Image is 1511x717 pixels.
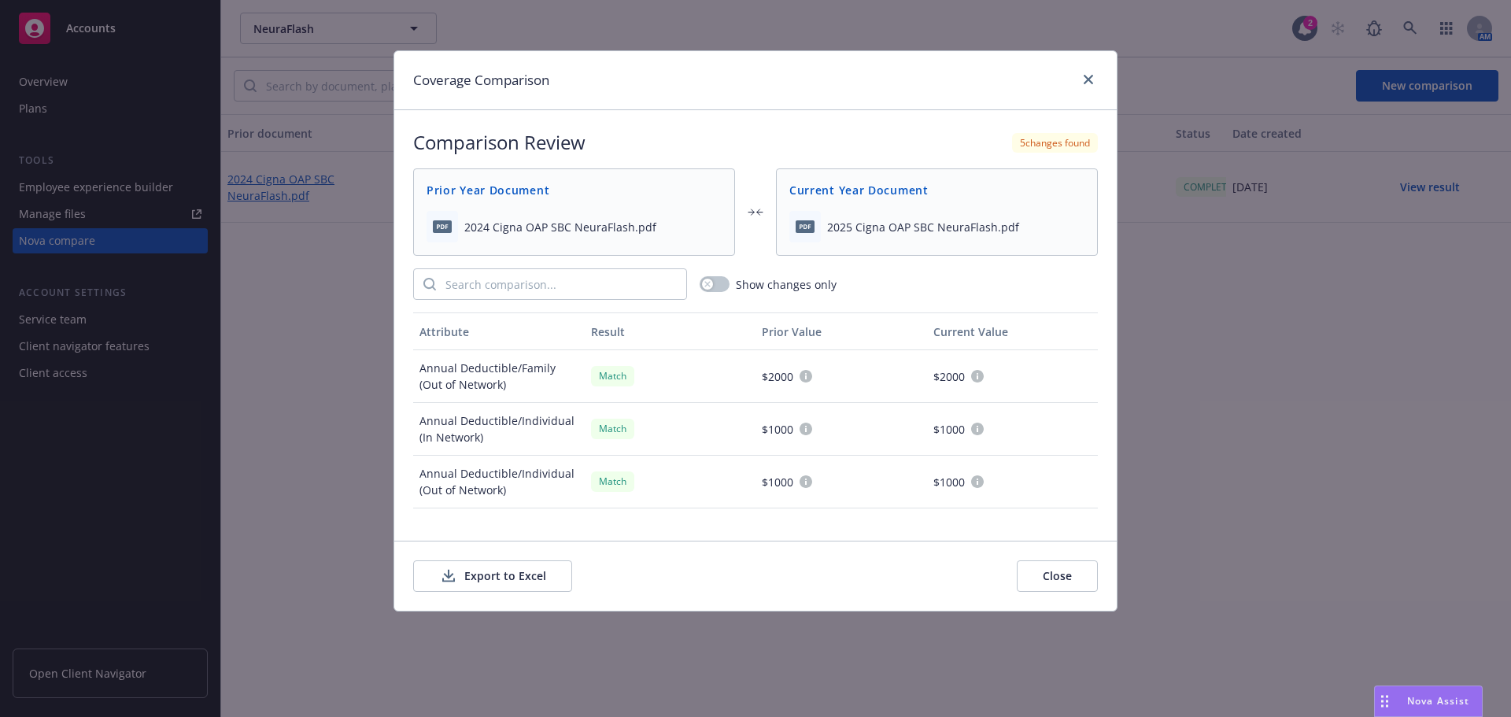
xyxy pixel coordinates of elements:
[413,70,549,91] h1: Coverage Comparison
[591,323,750,340] div: Result
[413,129,586,156] h2: Comparison Review
[436,269,686,299] input: Search comparison...
[413,560,572,592] button: Export to Excel
[789,182,1084,198] span: Current Year Document
[419,323,578,340] div: Attribute
[933,474,965,490] span: $1000
[585,312,756,350] button: Result
[736,276,837,293] span: Show changes only
[933,368,965,385] span: $2000
[762,474,793,490] span: $1000
[1079,70,1098,89] a: close
[762,323,921,340] div: Prior Value
[1407,694,1469,708] span: Nova Assist
[413,350,585,403] div: Annual Deductible/Family (Out of Network)
[762,421,793,438] span: $1000
[1012,133,1098,153] div: 5 changes found
[591,471,634,491] div: Match
[927,312,1099,350] button: Current Value
[827,219,1019,235] span: 2025 Cigna OAP SBC NeuraFlash.pdf
[933,323,1092,340] div: Current Value
[423,278,436,290] svg: Search
[427,182,722,198] span: Prior Year Document
[1017,560,1098,592] button: Close
[591,366,634,386] div: Match
[413,312,585,350] button: Attribute
[762,368,793,385] span: $2000
[1375,686,1395,716] div: Drag to move
[413,508,585,561] div: Annual Deductible/Family (In Network)
[755,312,927,350] button: Prior Value
[413,456,585,508] div: Annual Deductible/Individual (Out of Network)
[1374,686,1483,717] button: Nova Assist
[933,421,965,438] span: $1000
[464,219,656,235] span: 2024 Cigna OAP SBC NeuraFlash.pdf
[591,419,634,438] div: Match
[413,403,585,456] div: Annual Deductible/Individual (In Network)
